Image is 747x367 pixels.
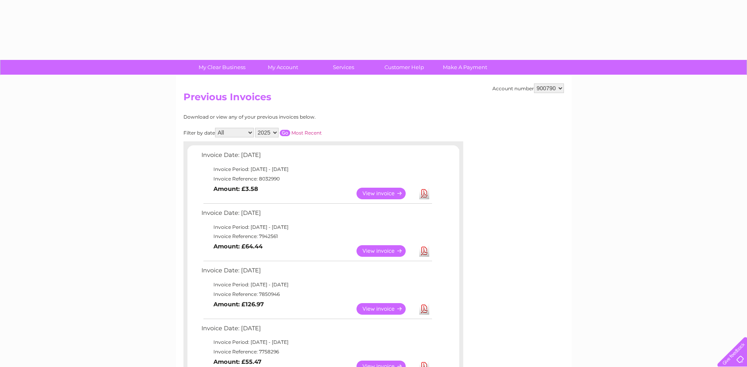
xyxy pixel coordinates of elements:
b: Amount: £3.58 [213,185,258,192]
a: Customer Help [371,60,437,75]
td: Invoice Period: [DATE] - [DATE] [199,280,433,290]
a: View [357,303,415,315]
td: Invoice Period: [DATE] - [DATE] [199,337,433,347]
b: Amount: £64.44 [213,243,263,250]
h2: Previous Invoices [183,91,564,107]
td: Invoice Date: [DATE] [199,323,433,338]
a: View [357,188,415,199]
b: Amount: £55.47 [213,358,261,365]
td: Invoice Date: [DATE] [199,265,433,280]
a: My Account [250,60,316,75]
div: Download or view any of your previous invoices below. [183,114,393,120]
td: Invoice Reference: 7850946 [199,290,433,299]
a: Download [419,188,429,199]
a: Make A Payment [432,60,498,75]
div: Account number [492,83,564,93]
td: Invoice Date: [DATE] [199,208,433,222]
td: Invoice Reference: 8032990 [199,174,433,184]
a: My Clear Business [189,60,255,75]
a: Most Recent [291,130,322,136]
td: Invoice Period: [DATE] - [DATE] [199,222,433,232]
div: Filter by date [183,128,393,137]
td: Invoice Date: [DATE] [199,150,433,165]
b: Amount: £126.97 [213,301,264,308]
a: View [357,245,415,257]
td: Invoice Reference: 7758296 [199,347,433,357]
a: Download [419,245,429,257]
a: Download [419,303,429,315]
td: Invoice Period: [DATE] - [DATE] [199,165,433,174]
a: Services [311,60,376,75]
td: Invoice Reference: 7942561 [199,232,433,241]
